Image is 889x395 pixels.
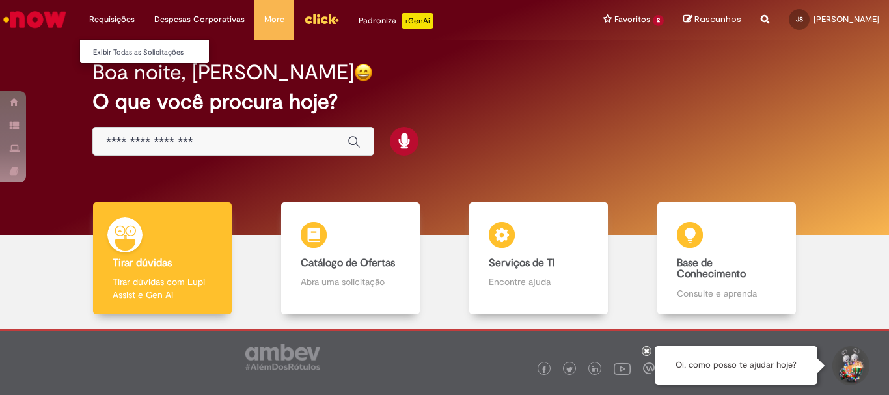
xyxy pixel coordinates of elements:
[633,202,821,315] a: Base de Conhecimento Consulte e aprenda
[301,256,395,269] b: Catálogo de Ofertas
[113,256,172,269] b: Tirar dúvidas
[796,15,803,23] span: JS
[566,366,573,373] img: logo_footer_twitter.png
[830,346,869,385] button: Iniciar Conversa de Suporte
[489,256,555,269] b: Serviços de TI
[359,13,433,29] div: Padroniza
[245,344,320,370] img: logo_footer_ambev_rotulo_gray.png
[79,39,210,64] ul: Requisições
[264,13,284,26] span: More
[80,46,223,60] a: Exibir Todas as Solicitações
[89,13,135,26] span: Requisições
[154,13,245,26] span: Despesas Corporativas
[677,256,746,281] b: Base de Conhecimento
[444,202,633,315] a: Serviços de TI Encontre ajuda
[592,366,599,374] img: logo_footer_linkedin.png
[694,13,741,25] span: Rascunhos
[655,346,817,385] div: Oi, como posso te ajudar hoje?
[354,63,373,82] img: happy-face.png
[402,13,433,29] p: +GenAi
[113,275,212,301] p: Tirar dúvidas com Lupi Assist e Gen Ai
[683,14,741,26] a: Rascunhos
[489,275,588,288] p: Encontre ajuda
[541,366,547,373] img: logo_footer_facebook.png
[301,275,400,288] p: Abra uma solicitação
[1,7,68,33] img: ServiceNow
[614,360,631,377] img: logo_footer_youtube.png
[677,287,776,300] p: Consulte e aprenda
[68,202,256,315] a: Tirar dúvidas Tirar dúvidas com Lupi Assist e Gen Ai
[304,9,339,29] img: click_logo_yellow_360x200.png
[643,362,655,374] img: logo_footer_workplace.png
[256,202,444,315] a: Catálogo de Ofertas Abra uma solicitação
[814,14,879,25] span: [PERSON_NAME]
[92,61,354,84] h2: Boa noite, [PERSON_NAME]
[614,13,650,26] span: Favoritos
[92,90,797,113] h2: O que você procura hoje?
[653,15,664,26] span: 2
